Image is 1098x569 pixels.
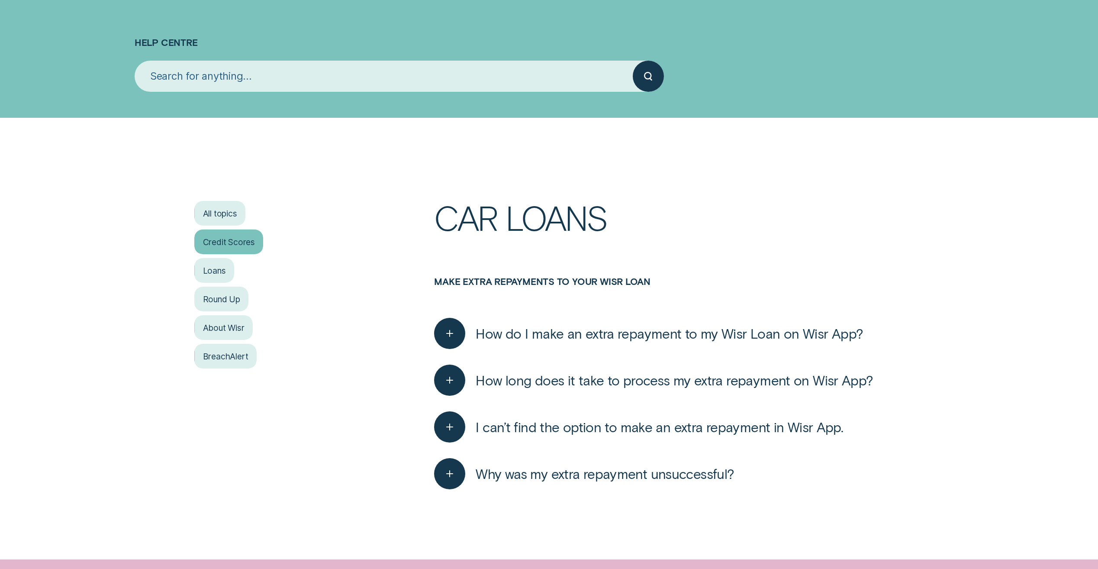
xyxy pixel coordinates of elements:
[633,61,664,92] button: Submit your search query.
[476,372,873,388] span: How long does it take to process my extra repayment on Wisr App?
[434,458,734,489] button: Why was my extra repayment unsuccessful?
[194,344,256,369] a: BreachAlert
[194,287,248,312] a: Round Up
[434,201,903,276] h1: Car Loans
[194,258,234,283] a: Loans
[194,201,245,226] a: All topics
[434,276,903,310] h3: Make extra repayments to your Wisr Loan
[434,411,843,443] button: I can’t find the option to make an extra repayment in Wisr App.
[194,315,252,340] a: About Wisr
[434,365,873,396] button: How long does it take to process my extra repayment on Wisr App?
[476,465,734,482] span: Why was my extra repayment unsuccessful?
[476,418,843,435] span: I can’t find the option to make an extra repayment in Wisr App.
[135,61,633,92] input: Search for anything...
[434,318,863,349] button: How do I make an extra repayment to my Wisr Loan on Wisr App?
[194,230,263,255] a: Credit Scores
[476,325,863,342] span: How do I make an extra repayment to my Wisr Loan on Wisr App?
